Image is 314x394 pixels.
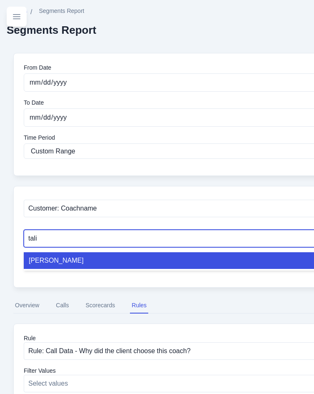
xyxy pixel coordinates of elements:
span: / [30,7,32,17]
button: Toggle sidebar [7,7,27,27]
span: Segments Report [39,7,84,15]
span: Reports [7,7,27,15]
button: Scorecards [84,298,117,314]
button: Calls [54,298,70,314]
button: Rules [130,298,148,314]
a: Reports [7,7,27,17]
button: Overview [13,298,41,314]
h2: Segments Report [7,24,96,36]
